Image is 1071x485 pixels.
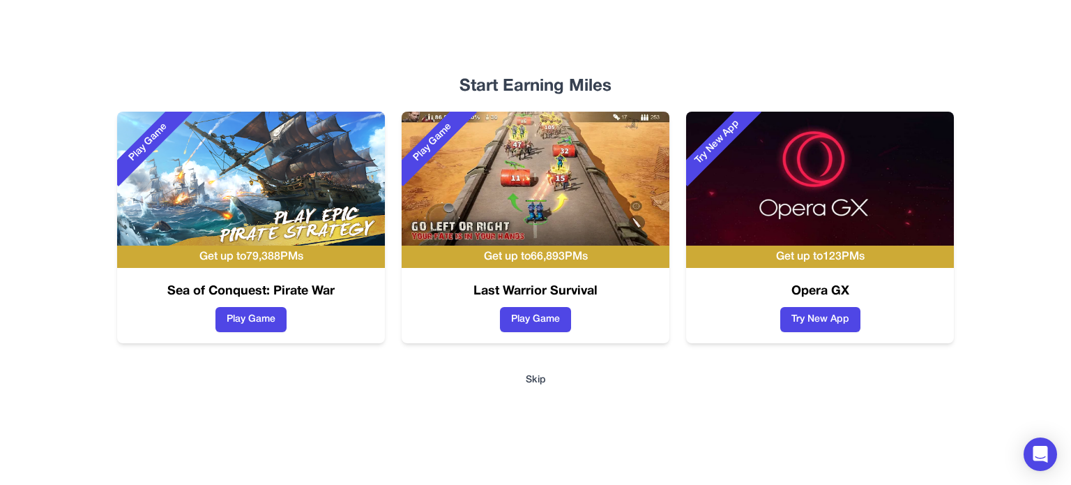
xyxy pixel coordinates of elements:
div: Start Earning Miles [112,75,959,98]
div: Open Intercom Messenger [1024,438,1057,471]
div: Play Game [389,98,477,186]
img: Sea of Conquest: Pirate War [117,112,385,246]
h3: Sea of Conquest: Pirate War [117,282,385,301]
div: Get up to 79,388 PMs [117,246,385,268]
img: Last Warrior Survival [402,112,669,246]
button: Play Game [215,307,287,332]
h3: Last Warrior Survival [402,282,669,301]
div: Play Game [105,98,192,186]
button: Try New App [780,307,860,332]
button: Play Game [500,307,571,332]
h3: Opera GX [686,282,954,301]
img: Opera GX [686,112,954,246]
button: Skip [526,373,546,387]
div: Get up to 123 PMs [686,246,954,268]
div: Try New App [674,98,761,186]
div: Get up to 66,893 PMs [402,246,669,268]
